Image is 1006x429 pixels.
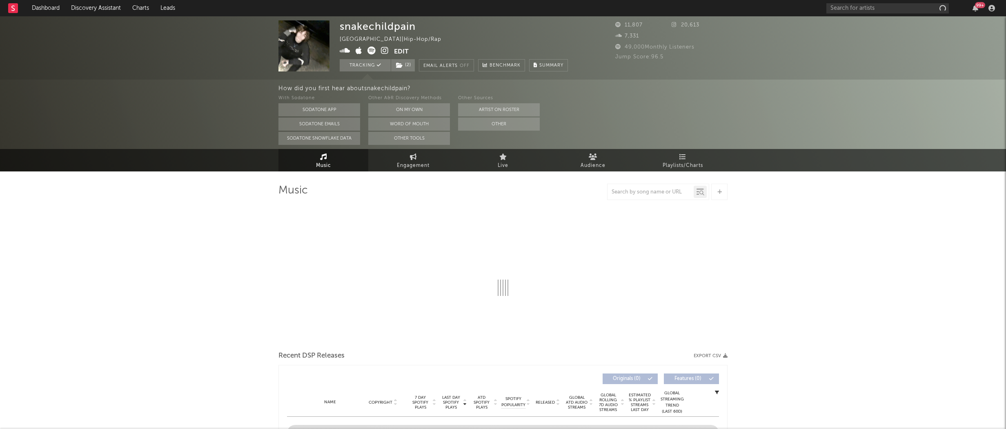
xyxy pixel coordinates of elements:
[303,399,357,405] div: Name
[458,103,540,116] button: Artist on Roster
[458,149,548,171] a: Live
[278,93,360,103] div: With Sodatone
[419,59,474,71] button: Email AlertsOff
[694,353,728,358] button: Export CSV
[369,400,392,405] span: Copyright
[368,132,450,145] button: Other Tools
[529,59,568,71] button: Summary
[278,149,368,171] a: Music
[628,393,651,412] span: Estimated % Playlist Streams Last Day
[278,103,360,116] button: Sodatone App
[539,63,563,68] span: Summary
[478,59,525,71] a: Benchmark
[615,44,694,50] span: 49,000 Monthly Listeners
[565,395,588,410] span: Global ATD Audio Streams
[536,400,555,405] span: Released
[669,376,707,381] span: Features ( 0 )
[672,22,699,28] span: 20,613
[615,22,643,28] span: 11,807
[278,118,360,131] button: Sodatone Emails
[368,93,450,103] div: Other A&R Discovery Methods
[664,373,719,384] button: Features(0)
[663,161,703,171] span: Playlists/Charts
[973,5,978,11] button: 99+
[397,161,430,171] span: Engagement
[975,2,985,8] div: 99 +
[368,118,450,131] button: Word Of Mouth
[608,376,645,381] span: Originals ( 0 )
[410,395,431,410] span: 7 Day Spotify Plays
[391,59,415,71] span: ( 2 )
[440,395,462,410] span: Last Day Spotify Plays
[278,84,1006,93] div: How did you first hear about snakechildpain ?
[368,103,450,116] button: On My Own
[490,61,521,71] span: Benchmark
[471,395,492,410] span: ATD Spotify Plays
[458,93,540,103] div: Other Sources
[394,47,409,57] button: Edit
[501,396,525,408] span: Spotify Popularity
[615,54,663,60] span: Jump Score: 96.5
[660,390,684,415] div: Global Streaming Trend (Last 60D)
[638,149,728,171] a: Playlists/Charts
[597,393,619,412] span: Global Rolling 7D Audio Streams
[826,3,949,13] input: Search for artists
[458,118,540,131] button: Other
[615,33,639,39] span: 7,331
[368,149,458,171] a: Engagement
[498,161,508,171] span: Live
[340,59,391,71] button: Tracking
[340,20,416,32] div: snakechildpain
[316,161,331,171] span: Music
[548,149,638,171] a: Audience
[581,161,605,171] span: Audience
[278,132,360,145] button: Sodatone Snowflake Data
[608,189,694,196] input: Search by song name or URL
[278,351,345,361] span: Recent DSP Releases
[603,373,658,384] button: Originals(0)
[460,64,470,68] em: Off
[340,35,460,44] div: [GEOGRAPHIC_DATA] | Hip-Hop/Rap
[391,59,415,71] button: (2)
